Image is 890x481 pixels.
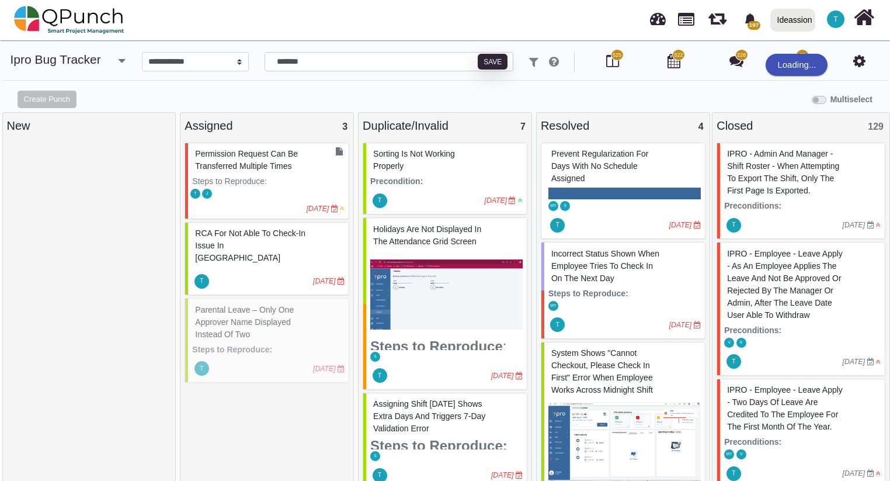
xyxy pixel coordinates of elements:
[736,338,746,348] span: Karthik
[370,451,380,461] span: Selvarani
[724,449,734,459] span: Mohammed Yakub Raza Khan A
[192,175,345,188] p: Steps to Reproduce:
[14,2,124,37] img: qpunch-sp.fa6292f.png
[740,341,743,345] span: K
[370,177,423,186] strong: Precondition:
[740,9,760,30] div: Notification
[374,355,377,359] span: S
[698,122,704,132] span: 4
[737,51,746,60] span: 228
[876,358,881,365] i: High
[370,338,503,354] strong: Steps to Reproduce
[541,117,705,134] div: Resolved
[206,192,208,196] span: J
[550,218,565,233] span: Thalha
[560,201,570,211] span: Selvarani
[675,51,683,60] span: 522
[669,221,692,229] i: [DATE]
[777,10,812,30] div: Ideassion
[370,338,523,355] h3: :
[833,16,837,23] span: T
[726,452,732,456] span: MY
[190,189,200,199] span: Thalha
[550,317,565,332] span: Thalha
[336,147,343,155] i: Document Task
[843,221,865,229] i: [DATE]
[548,301,558,311] span: Mohammed Yakub Raza Khan A
[373,399,485,433] span: #77206
[516,472,523,479] i: Due Date
[744,13,756,26] svg: bell fill
[491,471,514,479] i: [DATE]
[550,204,556,208] span: MY
[726,218,741,233] span: Thalha
[694,222,701,229] i: Due Date
[650,7,666,25] span: Dashboard
[726,466,741,481] span: Thalha
[378,198,381,203] span: T
[370,438,507,454] strong: Steps to Reproduce:
[331,205,338,212] i: Due Date
[854,6,874,29] i: Home
[373,193,387,208] span: Thalha
[867,222,874,229] i: Due Date
[185,117,349,134] div: Assigned
[678,8,694,26] span: Projects
[843,469,865,477] i: [DATE]
[313,277,336,285] i: [DATE]
[606,54,619,68] i: Board
[478,54,507,70] button: Save
[748,21,760,30] span: 197
[548,289,628,298] strong: Steps to Reproduce:
[727,385,843,431] span: #61258
[378,373,381,379] span: T
[868,122,884,132] span: 129
[520,122,526,132] span: 7
[550,304,556,308] span: MY
[727,149,839,195] span: #61083
[195,149,298,171] span: #71612
[732,359,735,365] span: T
[509,197,516,204] i: Due Date
[843,358,865,366] i: [DATE]
[338,278,345,285] i: Due Date
[11,53,101,66] a: ipro Bug Tracker
[765,1,820,39] a: Ideassion
[194,192,196,196] span: T
[556,222,559,228] span: T
[7,117,172,134] div: New
[18,91,77,108] button: Create Punch
[728,341,731,345] span: V
[485,196,507,205] i: [DATE]
[740,452,743,456] span: V
[518,197,523,204] i: Low
[370,352,380,362] span: Selvarani
[724,437,781,447] strong: Preconditions:
[373,149,455,171] span: #61245
[342,122,347,132] span: 3
[374,454,377,458] span: S
[876,470,881,477] i: High
[307,205,329,213] i: [DATE]
[200,278,203,284] span: T
[820,1,851,38] a: T
[202,189,212,199] span: Jayalakshmi
[551,149,649,183] span: #81686
[736,449,746,459] span: Vinusha
[827,11,844,28] span: Thalha
[726,354,741,369] span: Thalha
[195,229,305,262] span: #80312
[724,201,781,210] strong: Preconditions:
[830,95,872,104] b: Multiselect
[694,321,701,328] i: Due Date
[556,322,559,328] span: T
[548,201,558,211] span: Mohammed Yakub Raza Khan A
[729,54,743,68] i: Punch Discussion
[373,368,387,383] span: Thalha
[549,56,559,68] i: e.g: punch or !ticket or &Type or #Status or @username or $priority or *iteration or ^additionalf...
[669,321,692,329] i: [DATE]
[516,372,523,379] i: Due Date
[867,358,874,365] i: Due Date
[194,274,209,289] span: Thalha
[378,472,381,478] span: T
